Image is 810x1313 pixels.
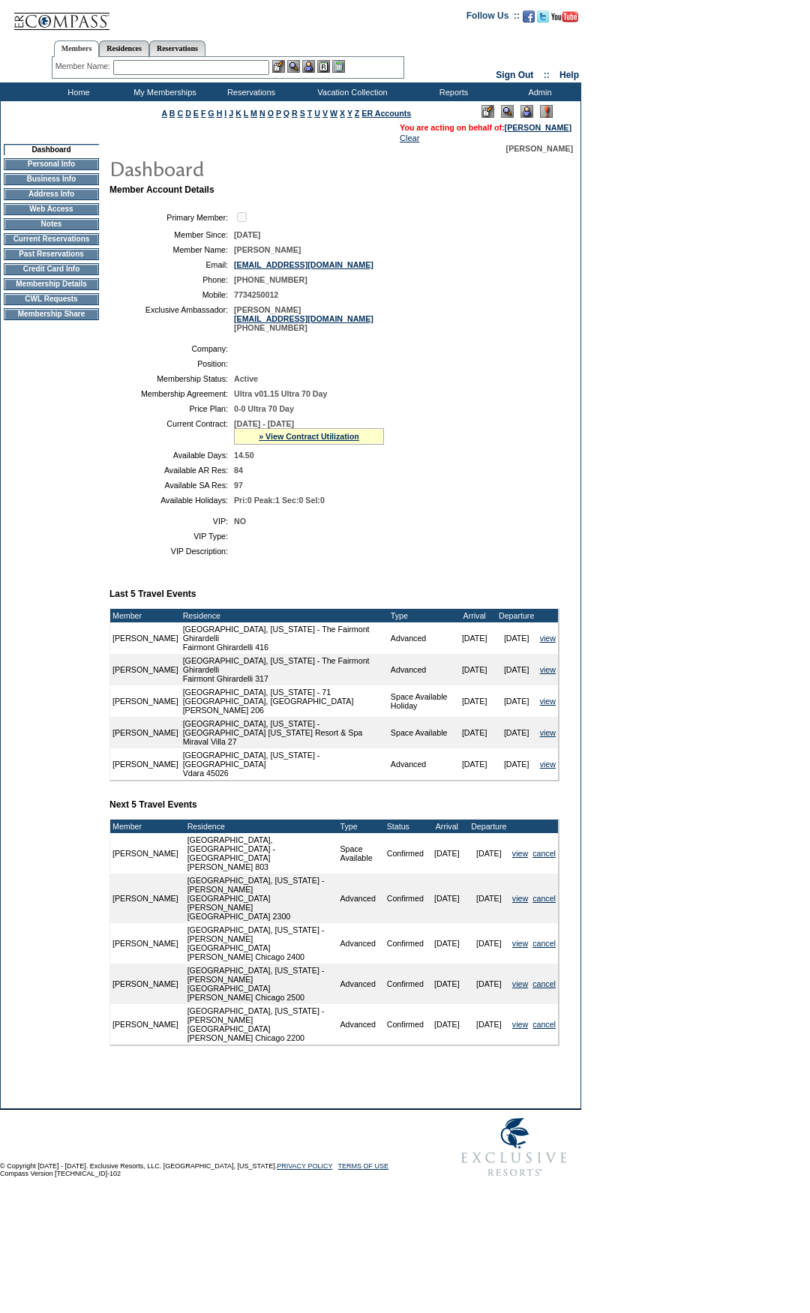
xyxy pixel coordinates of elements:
span: Ultra v01.15 Ultra 70 Day [234,389,327,398]
a: [EMAIL_ADDRESS][DOMAIN_NAME] [234,260,373,269]
span: [DATE] [234,230,260,239]
td: [DATE] [496,685,538,717]
a: view [540,728,556,737]
a: view [512,1020,528,1029]
td: [DATE] [496,654,538,685]
td: [PERSON_NAME] [110,685,181,717]
td: Confirmed [385,1004,426,1045]
b: Next 5 Travel Events [109,799,197,810]
td: Advanced [388,748,454,780]
td: Dashboard [4,144,99,155]
a: O [268,109,274,118]
a: cancel [532,939,556,948]
a: view [512,849,528,858]
b: Member Account Details [109,184,214,195]
a: E [193,109,199,118]
a: H [217,109,223,118]
td: [DATE] [454,654,496,685]
td: [GEOGRAPHIC_DATA], [US_STATE] - [GEOGRAPHIC_DATA] Vdara 45026 [181,748,388,780]
img: Log Concern/Member Elevation [540,105,553,118]
td: Space Available Holiday [388,685,454,717]
td: [DATE] [426,923,468,964]
td: Type [338,820,385,833]
img: Follow us on Twitter [537,10,549,22]
a: Reservations [149,40,205,56]
img: Become our fan on Facebook [523,10,535,22]
td: [DATE] [454,748,496,780]
td: Member Since: [115,230,228,239]
td: Membership Details [4,278,99,290]
a: view [512,939,528,948]
a: Help [559,70,579,80]
td: VIP: [115,517,228,526]
td: [PERSON_NAME] [110,833,181,874]
a: view [540,697,556,706]
td: [DATE] [496,748,538,780]
a: cancel [532,894,556,903]
td: Advanced [338,874,385,923]
td: Space Available [388,717,454,748]
td: Position: [115,359,228,368]
td: VIP Type: [115,532,228,541]
a: Subscribe to our YouTube Channel [551,15,578,24]
a: Members [54,40,100,57]
td: Confirmed [385,833,426,874]
a: Residences [99,40,149,56]
td: Admin [495,82,581,101]
span: [PERSON_NAME] [506,144,573,153]
td: Email: [115,260,228,269]
a: R [292,109,298,118]
td: Membership Agreement: [115,389,228,398]
td: Type [388,609,454,622]
span: [PHONE_NUMBER] [234,275,307,284]
td: [GEOGRAPHIC_DATA], [US_STATE] - [PERSON_NAME][GEOGRAPHIC_DATA] [PERSON_NAME] [GEOGRAPHIC_DATA] 2300 [185,874,338,923]
td: [DATE] [454,685,496,717]
a: view [512,894,528,903]
b: Last 5 Travel Events [109,589,196,599]
td: Current Reservations [4,233,99,245]
td: Available Days: [115,451,228,460]
a: D [185,109,191,118]
td: Membership Status: [115,374,228,383]
td: [GEOGRAPHIC_DATA], [US_STATE] - [GEOGRAPHIC_DATA] [US_STATE] Resort & Spa Miraval Villa 27 [181,717,388,748]
a: cancel [532,1020,556,1029]
span: NO [234,517,246,526]
td: Address Info [4,188,99,200]
a: Q [283,109,289,118]
img: b_calculator.gif [332,60,345,73]
td: Confirmed [385,874,426,923]
a: » View Contract Utilization [259,432,359,441]
img: View [287,60,300,73]
a: view [540,634,556,643]
td: Follow Us :: [466,9,520,27]
td: [DATE] [468,1004,510,1045]
a: Z [355,109,360,118]
td: Confirmed [385,964,426,1004]
td: Company: [115,344,228,353]
td: [GEOGRAPHIC_DATA], [GEOGRAPHIC_DATA] - [GEOGRAPHIC_DATA] [PERSON_NAME] 803 [185,833,338,874]
td: [DATE] [468,874,510,923]
td: [PERSON_NAME] [110,748,181,780]
td: Member [110,820,181,833]
td: Advanced [388,622,454,654]
a: Y [347,109,352,118]
img: b_edit.gif [272,60,285,73]
a: B [169,109,175,118]
td: [DATE] [454,622,496,654]
a: X [340,109,345,118]
span: 14.50 [234,451,254,460]
span: [PERSON_NAME] [PHONE_NUMBER] [234,305,373,332]
td: Departure [496,609,538,622]
a: Follow us on Twitter [537,15,549,24]
a: ER Accounts [361,109,411,118]
td: [DATE] [468,923,510,964]
a: M [250,109,257,118]
img: Subscribe to our YouTube Channel [551,11,578,22]
td: [PERSON_NAME] [110,923,181,964]
a: J [229,109,233,118]
a: V [322,109,328,118]
a: [EMAIL_ADDRESS][DOMAIN_NAME] [234,314,373,323]
td: [DATE] [454,717,496,748]
td: Web Access [4,203,99,215]
a: U [314,109,320,118]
